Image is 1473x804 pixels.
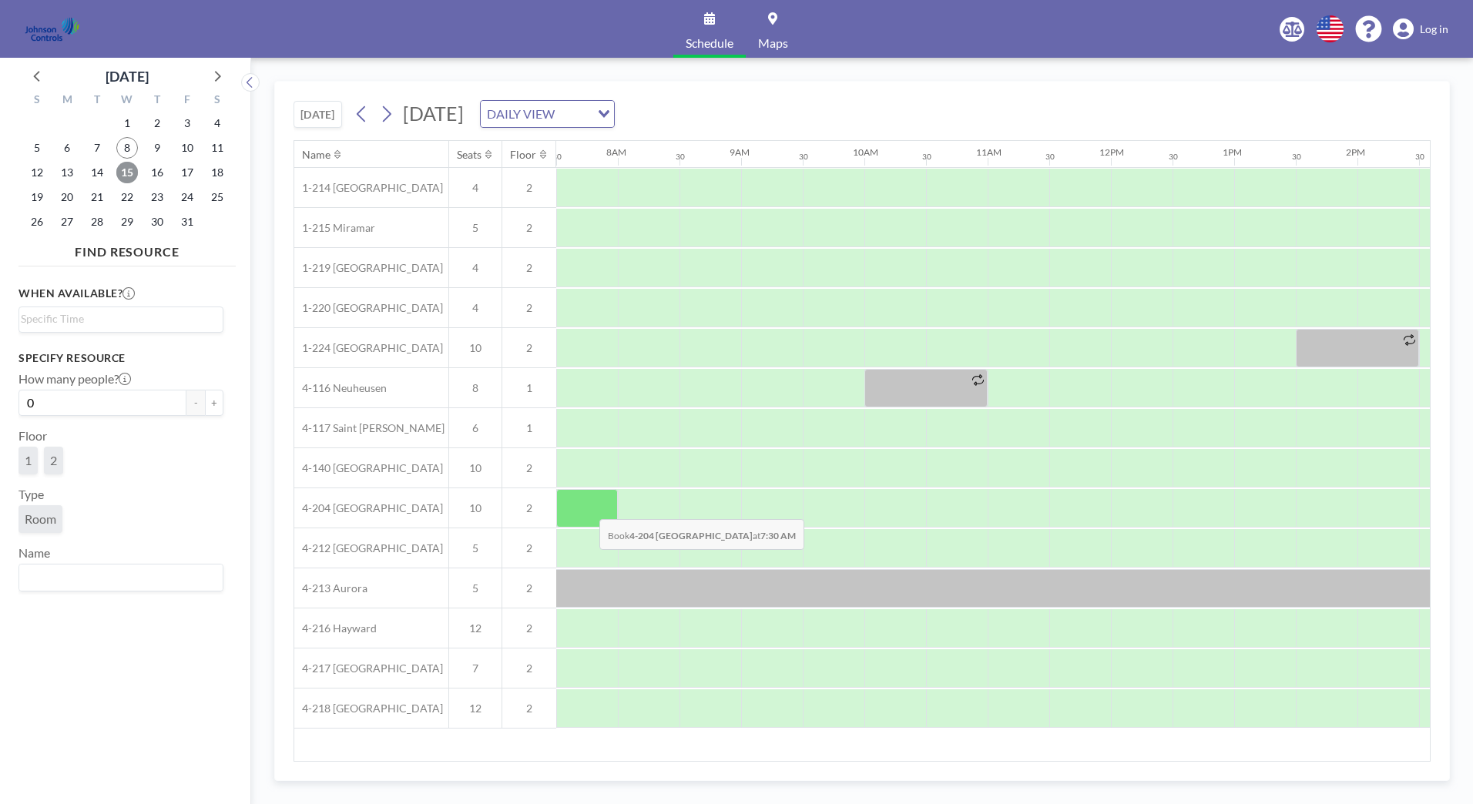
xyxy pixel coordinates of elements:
[116,162,138,183] span: Wednesday, October 15, 2025
[294,301,443,315] span: 1-220 [GEOGRAPHIC_DATA]
[502,421,556,435] span: 1
[1223,146,1242,158] div: 1PM
[50,453,57,467] span: 2
[922,152,931,162] div: 30
[86,211,108,233] span: Tuesday, October 28, 2025
[18,371,131,387] label: How many people?
[116,186,138,208] span: Wednesday, October 22, 2025
[502,181,556,195] span: 2
[294,221,375,235] span: 1-215 Miramar
[26,162,48,183] span: Sunday, October 12, 2025
[172,91,202,111] div: F
[502,702,556,715] span: 2
[502,621,556,635] span: 2
[1292,152,1301,162] div: 30
[449,621,502,635] span: 12
[686,37,733,49] span: Schedule
[56,186,78,208] span: Monday, October 20, 2025
[449,421,502,435] span: 6
[176,137,198,159] span: Friday, October 10, 2025
[116,211,138,233] span: Wednesday, October 29, 2025
[606,146,626,158] div: 8AM
[19,564,223,591] div: Search for option
[206,112,228,134] span: Saturday, October 4, 2025
[1415,152,1424,162] div: 30
[449,541,502,555] span: 5
[481,101,614,127] div: Search for option
[294,702,443,715] span: 4-218 [GEOGRAPHIC_DATA]
[760,530,796,541] b: 7:30 AM
[21,568,214,588] input: Search for option
[502,261,556,275] span: 2
[56,211,78,233] span: Monday, October 27, 2025
[19,307,223,330] div: Search for option
[18,238,236,260] h4: FIND RESOURCE
[26,211,48,233] span: Sunday, October 26, 2025
[449,581,502,595] span: 5
[18,428,47,444] label: Floor
[629,530,753,541] b: 4-204 [GEOGRAPHIC_DATA]
[18,487,44,502] label: Type
[176,112,198,134] span: Friday, October 3, 2025
[176,162,198,183] span: Friday, October 17, 2025
[1420,22,1448,36] span: Log in
[25,14,79,45] img: organization-logo
[449,501,502,515] span: 10
[56,137,78,159] span: Monday, October 6, 2025
[202,91,232,111] div: S
[449,461,502,475] span: 10
[449,341,502,355] span: 10
[559,104,589,124] input: Search for option
[294,501,443,515] span: 4-204 [GEOGRAPHIC_DATA]
[502,581,556,595] span: 2
[502,501,556,515] span: 2
[146,112,168,134] span: Thursday, October 2, 2025
[206,186,228,208] span: Saturday, October 25, 2025
[730,146,750,158] div: 9AM
[294,662,443,675] span: 4-217 [GEOGRAPHIC_DATA]
[294,101,342,128] button: [DATE]
[205,390,223,416] button: +
[86,162,108,183] span: Tuesday, October 14, 2025
[302,148,331,162] div: Name
[21,310,214,327] input: Search for option
[1346,146,1365,158] div: 2PM
[502,341,556,355] span: 2
[82,91,112,111] div: T
[116,137,138,159] span: Wednesday, October 8, 2025
[206,137,228,159] span: Saturday, October 11, 2025
[86,186,108,208] span: Tuesday, October 21, 2025
[112,91,143,111] div: W
[176,211,198,233] span: Friday, October 31, 2025
[449,261,502,275] span: 4
[502,381,556,395] span: 1
[18,545,50,561] label: Name
[146,137,168,159] span: Thursday, October 9, 2025
[510,148,536,162] div: Floor
[758,37,788,49] span: Maps
[449,702,502,715] span: 12
[22,91,52,111] div: S
[294,581,367,595] span: 4-213 Aurora
[25,511,56,526] span: Room
[853,146,878,158] div: 10AM
[294,181,443,195] span: 1-214 [GEOGRAPHIC_DATA]
[52,91,82,111] div: M
[976,146,1002,158] div: 11AM
[1393,18,1448,40] a: Log in
[502,221,556,235] span: 2
[449,662,502,675] span: 7
[146,162,168,183] span: Thursday, October 16, 2025
[294,421,445,435] span: 4-117 Saint [PERSON_NAME]
[146,211,168,233] span: Thursday, October 30, 2025
[502,461,556,475] span: 2
[56,162,78,183] span: Monday, October 13, 2025
[26,137,48,159] span: Sunday, October 5, 2025
[1045,152,1055,162] div: 30
[294,381,387,395] span: 4-116 Neuheusen
[449,381,502,395] span: 8
[106,65,149,87] div: [DATE]
[599,519,804,550] span: Book at
[18,351,223,365] h3: Specify resource
[502,662,556,675] span: 2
